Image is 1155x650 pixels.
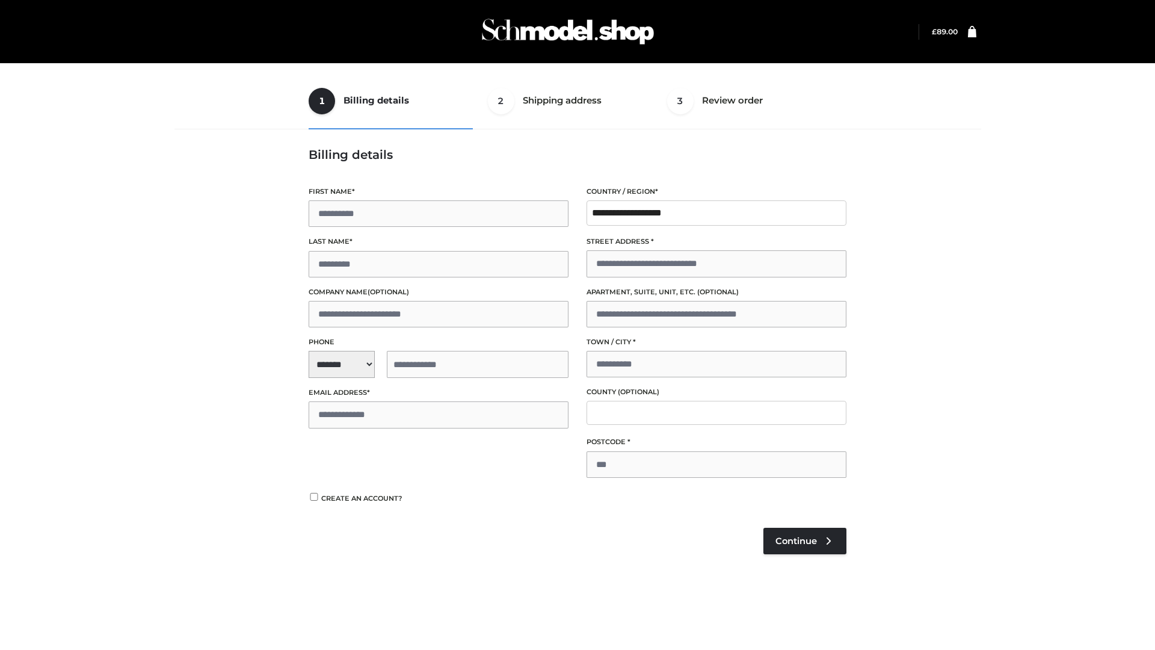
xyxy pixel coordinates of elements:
[932,27,958,36] a: £89.00
[478,8,658,55] img: Schmodel Admin 964
[309,336,568,348] label: Phone
[309,147,846,162] h3: Billing details
[587,386,846,398] label: County
[309,236,568,247] label: Last name
[932,27,958,36] bdi: 89.00
[587,286,846,298] label: Apartment, suite, unit, etc.
[763,528,846,554] a: Continue
[587,336,846,348] label: Town / City
[618,388,659,396] span: (optional)
[309,186,568,197] label: First name
[309,286,568,298] label: Company name
[697,288,739,296] span: (optional)
[309,493,319,501] input: Create an account?
[321,494,402,503] span: Create an account?
[368,288,409,296] span: (optional)
[932,27,937,36] span: £
[587,236,846,247] label: Street address
[775,536,817,546] span: Continue
[587,436,846,448] label: Postcode
[587,186,846,197] label: Country / Region
[309,387,568,398] label: Email address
